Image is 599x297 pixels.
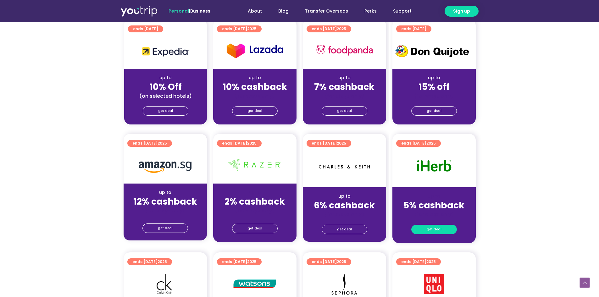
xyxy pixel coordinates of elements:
[401,140,436,147] span: ends [DATE]
[143,106,188,116] a: get deal
[426,140,436,146] span: 2025
[217,140,262,147] a: ends [DATE]2025
[396,140,441,147] a: ends [DATE]2025
[411,106,457,116] a: get deal
[308,74,381,81] div: up to
[314,199,375,212] strong: 6% cashback
[133,195,197,208] strong: 12% cashback
[401,25,426,32] span: ends [DATE]
[247,224,262,233] span: get deal
[385,5,420,17] a: Support
[158,259,167,264] span: 2025
[232,224,278,233] a: get deal
[308,93,381,99] div: (for stays only)
[247,140,257,146] span: 2025
[218,207,291,214] div: (for stays only)
[308,211,381,218] div: (for stays only)
[247,26,257,31] span: 2025
[218,93,291,99] div: (for stays only)
[307,140,351,147] a: ends [DATE]2025
[445,6,479,17] a: Sign up
[270,5,297,17] a: Blog
[397,74,471,81] div: up to
[129,207,202,214] div: (for stays only)
[247,259,257,264] span: 2025
[218,74,291,81] div: up to
[337,140,346,146] span: 2025
[129,93,202,99] div: (on selected hotels)
[337,259,346,264] span: 2025
[222,140,257,147] span: ends [DATE]
[132,140,167,147] span: ends [DATE]
[356,5,385,17] a: Perks
[227,5,420,17] nav: Menu
[419,81,450,93] strong: 15% off
[169,8,210,14] span: |
[337,26,346,31] span: 2025
[133,25,158,32] span: ends [DATE]
[426,259,436,264] span: 2025
[297,5,356,17] a: Transfer Overseas
[307,258,351,265] a: ends [DATE]2025
[129,74,202,81] div: up to
[396,25,431,32] a: ends [DATE]
[232,106,278,116] a: get deal
[247,107,262,115] span: get deal
[240,5,270,17] a: About
[314,81,374,93] strong: 7% cashback
[322,225,367,234] a: get deal
[222,258,257,265] span: ends [DATE]
[427,225,441,234] span: get deal
[337,225,352,234] span: get deal
[223,81,287,93] strong: 10% cashback
[397,93,471,99] div: (for stays only)
[222,25,257,32] span: ends [DATE]
[397,193,471,200] div: up to
[129,189,202,196] div: up to
[403,199,464,212] strong: 5% cashback
[217,258,262,265] a: ends [DATE]2025
[312,258,346,265] span: ends [DATE]
[308,193,381,200] div: up to
[149,81,182,93] strong: 10% Off
[397,211,471,218] div: (for stays only)
[401,258,436,265] span: ends [DATE]
[427,107,441,115] span: get deal
[322,106,367,116] a: get deal
[411,225,457,234] a: get deal
[396,258,441,265] a: ends [DATE]2025
[312,25,346,32] span: ends [DATE]
[307,25,351,32] a: ends [DATE]2025
[158,140,167,146] span: 2025
[225,195,285,208] strong: 2% cashback
[190,8,210,14] a: Business
[127,258,172,265] a: ends [DATE]2025
[217,25,262,32] a: ends [DATE]2025
[158,107,173,115] span: get deal
[132,258,167,265] span: ends [DATE]
[127,140,172,147] a: ends [DATE]2025
[169,8,189,14] span: Personal
[158,224,173,233] span: get deal
[128,25,163,32] a: ends [DATE]
[453,8,470,14] span: Sign up
[337,107,352,115] span: get deal
[218,189,291,196] div: up to
[312,140,346,147] span: ends [DATE]
[142,223,188,233] a: get deal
